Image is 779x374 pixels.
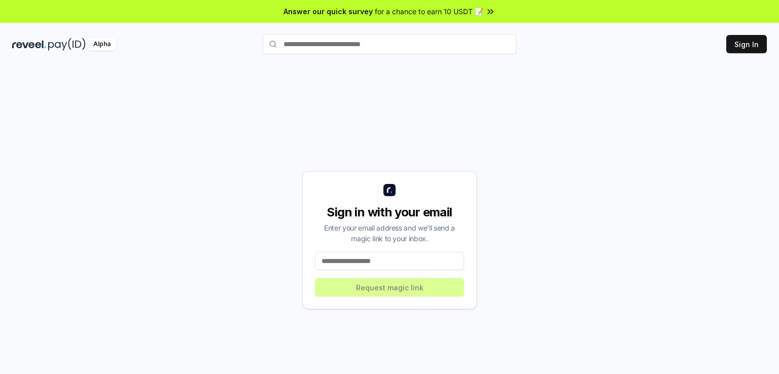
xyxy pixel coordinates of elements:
div: Alpha [88,38,116,51]
button: Sign In [726,35,767,53]
img: reveel_dark [12,38,46,51]
span: for a chance to earn 10 USDT 📝 [375,6,483,17]
img: pay_id [48,38,86,51]
img: logo_small [383,184,396,196]
span: Answer our quick survey [284,6,373,17]
div: Enter your email address and we’ll send a magic link to your inbox. [315,222,464,244]
div: Sign in with your email [315,204,464,220]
